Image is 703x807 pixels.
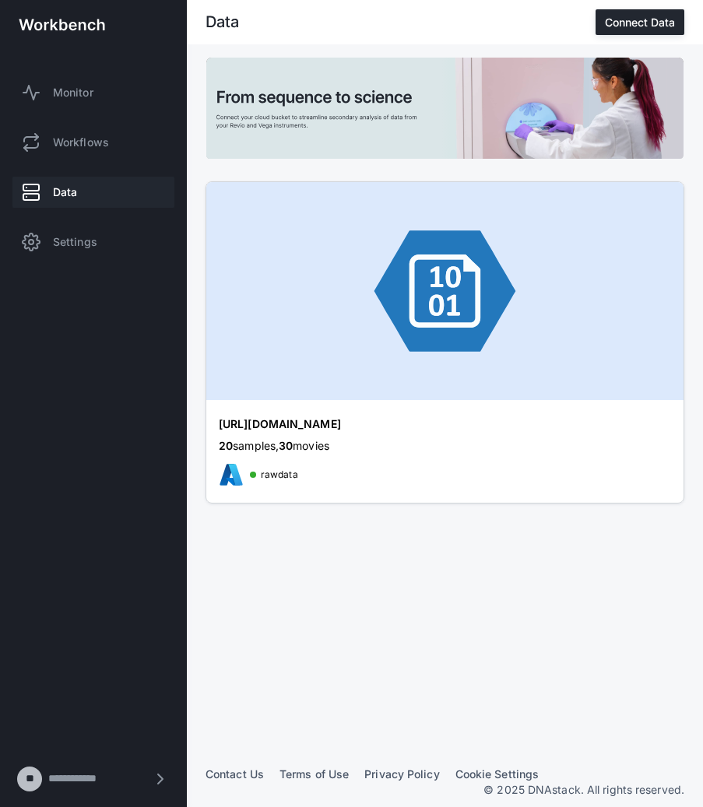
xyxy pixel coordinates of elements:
[12,77,174,108] a: Monitor
[12,226,174,258] a: Settings
[206,182,684,400] img: azure-banner
[261,467,298,482] span: rawdata
[53,135,109,150] span: Workflows
[12,127,174,158] a: Workflows
[19,19,105,31] img: workbench-logo-white.svg
[219,462,244,487] img: azureicon
[219,416,483,432] div: [URL][DOMAIN_NAME]
[206,58,684,159] img: cta-banner.svg
[12,177,174,208] a: Data
[483,782,684,798] p: © 2025 DNAstack. All rights reserved.
[53,85,93,100] span: Monitor
[605,16,675,29] div: Connect Data
[219,439,329,452] span: samples, movies
[219,439,233,452] span: 20
[455,767,540,781] a: Cookie Settings
[206,767,264,781] a: Contact Us
[206,15,239,30] div: Data
[53,184,77,200] span: Data
[279,439,293,452] span: 30
[364,767,439,781] a: Privacy Policy
[596,9,684,35] button: Connect Data
[53,234,97,250] span: Settings
[279,767,349,781] a: Terms of Use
